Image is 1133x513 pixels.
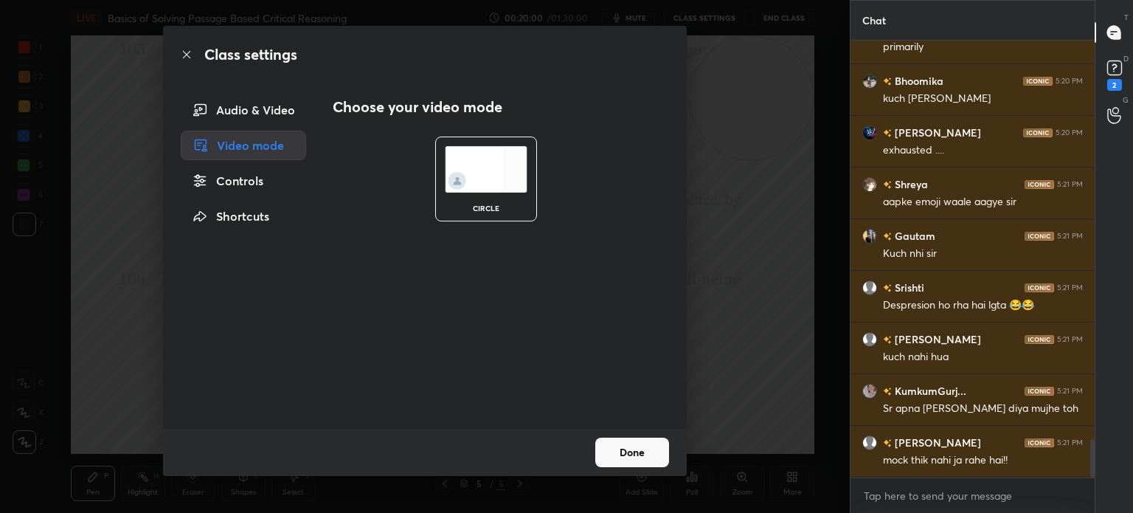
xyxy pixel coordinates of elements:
img: default.png [862,280,877,295]
img: iconic-dark.1390631f.png [1025,438,1054,447]
div: 5:21 PM [1057,180,1083,189]
img: no-rating-badge.077c3623.svg [883,284,892,292]
div: Controls [181,166,306,196]
img: no-rating-badge.077c3623.svg [883,78,892,86]
img: 12ce3ec98b4444858bae02772c1ab092.jpg [862,229,877,244]
div: Sr apna [PERSON_NAME] diya mujhe toh [883,402,1083,416]
div: 2 [1107,79,1122,91]
div: 5:20 PM [1056,128,1083,137]
div: Shortcuts [181,202,306,231]
h2: Choose your video mode [333,97,502,117]
p: Chat [850,1,898,40]
div: circle [457,204,516,212]
div: 5:20 PM [1056,77,1083,86]
div: Despresion ho rha hai lgta 😂😂 [883,298,1083,313]
img: 40d9ba68ef7048b4908f999be8d7a2d9.png [862,177,877,192]
img: 33403831a00e428f91c4275927c7da5e.jpg [862,384,877,399]
img: iconic-dark.1390631f.png [1025,232,1054,241]
img: iconic-dark.1390631f.png [1025,180,1054,189]
div: 5:21 PM [1057,387,1083,396]
img: no-rating-badge.077c3623.svg [883,388,892,396]
div: grid [850,41,1095,478]
img: no-rating-badge.077c3623.svg [883,233,892,241]
img: iconic-dark.1390631f.png [1025,283,1054,292]
div: Video mode [181,131,306,160]
img: no-rating-badge.077c3623.svg [883,439,892,447]
div: Kuch nhi sir [883,247,1083,261]
div: 5:21 PM [1057,335,1083,344]
img: iconic-dark.1390631f.png [1023,77,1053,86]
h6: Gautam [892,228,935,244]
img: no-rating-badge.077c3623.svg [883,129,892,137]
img: default.png [862,332,877,347]
div: exhausted .... [883,143,1083,158]
h6: Bhoomika [892,73,943,89]
div: primarily [883,40,1083,55]
div: Audio & Video [181,95,306,125]
img: no-rating-badge.077c3623.svg [883,181,892,189]
div: 5:21 PM [1057,232,1083,241]
img: iconic-dark.1390631f.png [1023,128,1053,137]
h6: [PERSON_NAME] [892,125,981,140]
h6: Shreya [892,176,928,192]
img: default.png [862,435,877,450]
img: 3 [862,125,877,140]
img: no-rating-badge.077c3623.svg [883,336,892,344]
p: T [1124,12,1129,23]
div: kuch [PERSON_NAME] [883,92,1083,106]
h6: KumkumGurj... [892,383,966,399]
h6: [PERSON_NAME] [892,331,981,347]
h2: Class settings [204,44,297,66]
div: 5:21 PM [1057,438,1083,447]
p: D [1123,53,1129,64]
img: iconic-dark.1390631f.png [1025,335,1054,344]
div: kuch nahi hua [883,350,1083,365]
h6: Srishti [892,280,924,295]
img: circleScreenIcon.acc0effb.svg [445,146,527,193]
button: Done [595,438,669,467]
img: 61025a4d28d04304b683c3b7b687f02e.jpg [862,74,877,89]
p: G [1123,94,1129,106]
div: 5:21 PM [1057,283,1083,292]
img: iconic-dark.1390631f.png [1025,387,1054,396]
div: mock thik nahi ja rahe hai!! [883,453,1083,468]
div: aapke emoji waale aagye sir [883,195,1083,210]
h6: [PERSON_NAME] [892,435,981,450]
